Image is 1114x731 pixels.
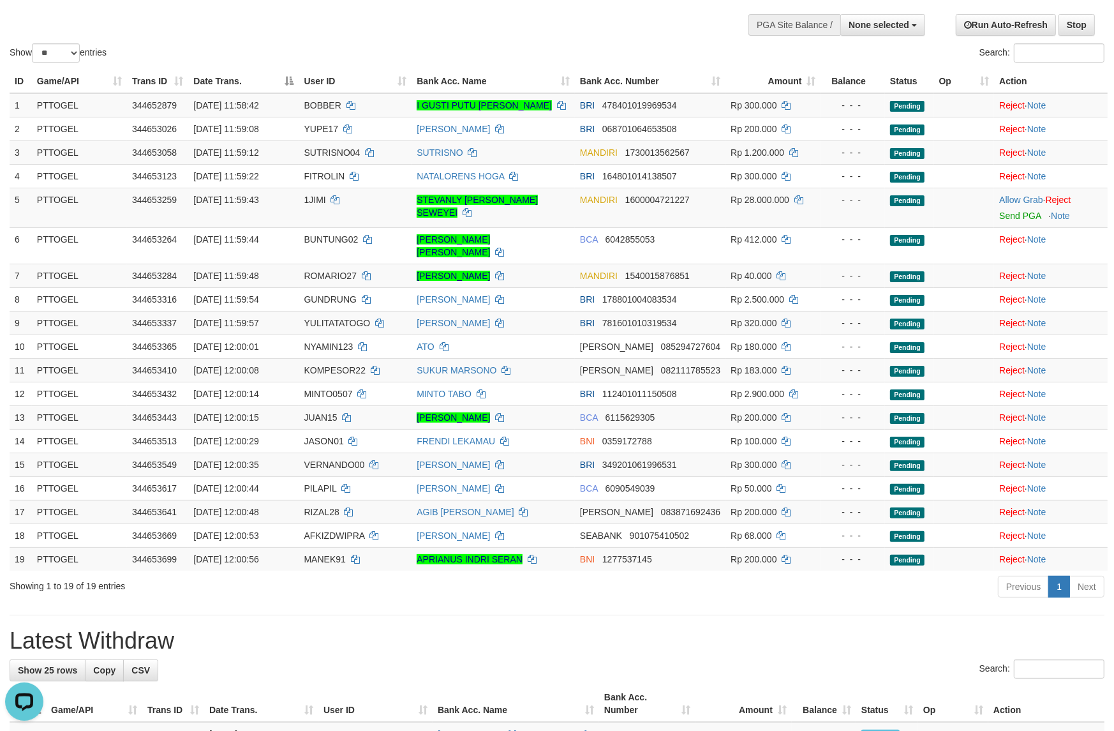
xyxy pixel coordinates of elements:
[580,271,618,281] span: MANDIRI
[580,100,595,110] span: BRI
[826,411,880,424] div: - - -
[731,531,772,541] span: Rp 68.000
[417,412,490,423] a: [PERSON_NAME]
[132,318,177,328] span: 344653337
[417,436,495,446] a: FRENDI LEKAMAU
[32,358,127,382] td: PTTOGEL
[826,435,880,448] div: - - -
[1027,171,1046,181] a: Note
[1027,318,1046,328] a: Note
[304,318,371,328] span: YULITATATOGO
[890,172,925,183] span: Pending
[132,436,177,446] span: 344653513
[731,100,776,110] span: Rp 300.000
[999,195,1045,205] span: ·
[32,164,127,188] td: PTTOGEL
[1027,412,1046,423] a: Note
[695,686,792,722] th: Amount: activate to sort column ascending
[193,436,258,446] span: [DATE] 12:00:29
[918,686,988,722] th: Op: activate to sort column ascending
[193,234,258,245] span: [DATE] 11:59:44
[10,287,32,311] td: 8
[602,389,677,399] span: Copy 112401011150508 to clipboard
[890,508,925,518] span: Pending
[1058,14,1095,36] a: Stop
[10,453,32,476] td: 15
[602,100,677,110] span: Copy 478401019969534 to clipboard
[580,483,598,494] span: BCA
[826,317,880,329] div: - - -
[304,389,353,399] span: MINTO0507
[999,147,1025,158] a: Reject
[193,389,258,399] span: [DATE] 12:00:14
[956,14,1056,36] a: Run Auto-Refresh
[890,195,925,206] span: Pending
[193,342,258,352] span: [DATE] 12:00:01
[999,124,1025,134] a: Reject
[999,171,1025,181] a: Reject
[127,70,188,93] th: Trans ID: activate to sort column ascending
[132,294,177,305] span: 344653316
[32,70,127,93] th: Game/API: activate to sort column ascending
[890,295,925,306] span: Pending
[731,483,772,494] span: Rp 50.000
[304,294,357,305] span: GUNDRUNG
[193,294,258,305] span: [DATE] 11:59:54
[999,460,1025,470] a: Reject
[731,342,776,352] span: Rp 180.000
[999,389,1025,399] a: Reject
[885,70,934,93] th: Status
[580,171,595,181] span: BRI
[580,460,595,470] span: BRI
[580,365,653,375] span: [PERSON_NAME]
[417,271,490,281] a: [PERSON_NAME]
[132,365,177,375] span: 344653410
[890,484,925,495] span: Pending
[1027,507,1046,517] a: Note
[1027,554,1046,564] a: Note
[304,147,360,158] span: SUTRISNO04
[10,659,85,681] a: Show 25 rows
[731,171,776,181] span: Rp 300.000
[1046,195,1071,205] a: Reject
[840,14,925,36] button: None selected
[32,287,127,311] td: PTTOGEL
[731,412,776,423] span: Rp 200.000
[132,412,177,423] span: 344653443
[661,342,720,352] span: Copy 085294727604 to clipboard
[10,164,32,188] td: 4
[999,436,1025,446] a: Reject
[304,531,365,541] span: AFKIZDWIPRA
[417,483,490,494] a: [PERSON_NAME]
[999,195,1043,205] a: Allow Grab
[994,140,1108,164] td: ·
[580,234,598,245] span: BCA
[999,554,1025,564] a: Reject
[731,147,784,158] span: Rp 1.200.000
[5,5,43,43] button: Open LiveChat chat widget
[580,436,595,446] span: BNI
[417,195,538,218] a: STEVANLY [PERSON_NAME] SEWEYEI
[999,318,1025,328] a: Reject
[10,140,32,164] td: 3
[193,531,258,541] span: [DATE] 12:00:53
[32,117,127,140] td: PTTOGEL
[994,264,1108,287] td: ·
[826,293,880,306] div: - - -
[731,318,776,328] span: Rp 320.000
[10,188,32,227] td: 5
[304,365,366,375] span: KOMPESOR22
[890,124,925,135] span: Pending
[826,99,880,112] div: - - -
[1051,211,1070,221] a: Note
[890,101,925,112] span: Pending
[32,405,127,429] td: PTTOGEL
[10,358,32,382] td: 11
[304,195,326,205] span: 1JIMI
[731,460,776,470] span: Rp 300.000
[994,405,1108,429] td: ·
[602,436,652,446] span: Copy 0359172788 to clipboard
[1069,576,1104,598] a: Next
[731,195,789,205] span: Rp 28.000.000
[994,500,1108,524] td: ·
